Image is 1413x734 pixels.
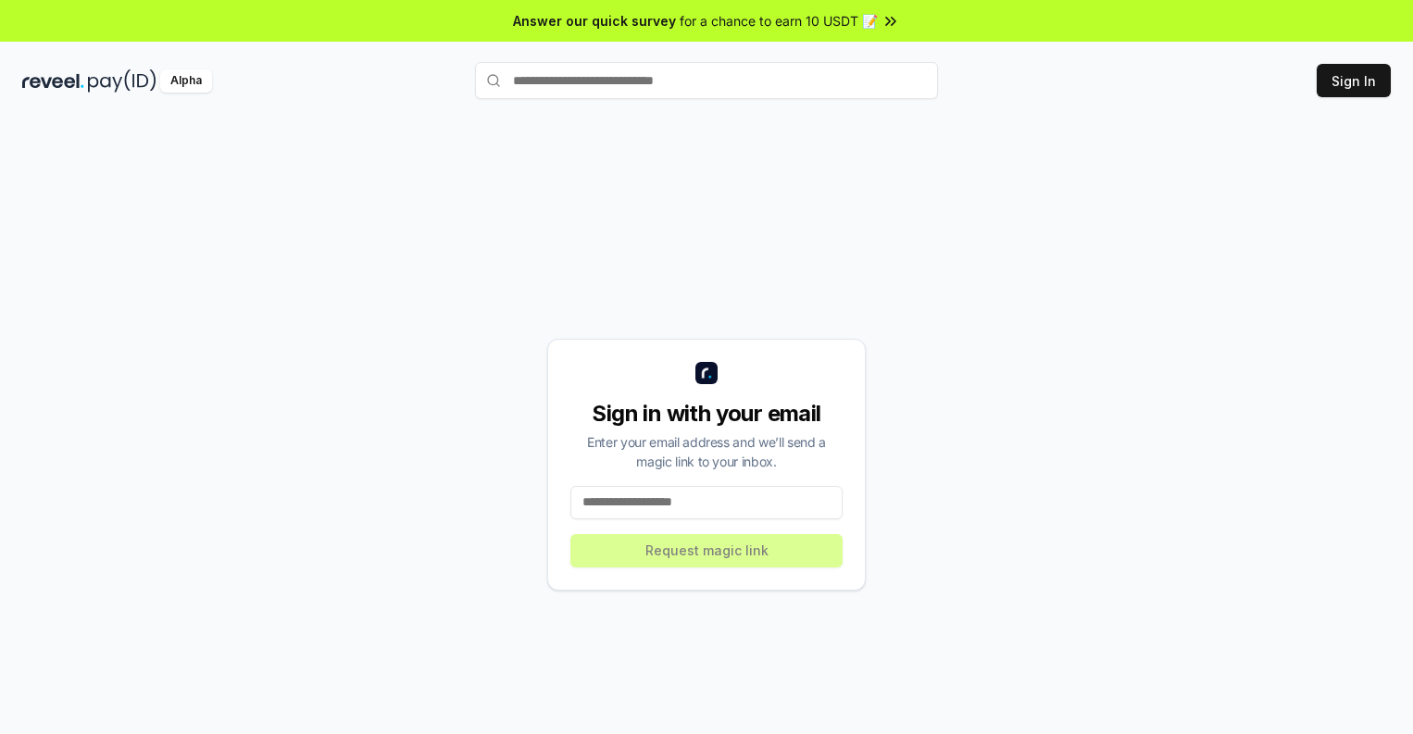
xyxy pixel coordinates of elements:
[160,69,212,93] div: Alpha
[570,432,843,471] div: Enter your email address and we’ll send a magic link to your inbox.
[22,69,84,93] img: reveel_dark
[680,11,878,31] span: for a chance to earn 10 USDT 📝
[570,399,843,429] div: Sign in with your email
[88,69,156,93] img: pay_id
[513,11,676,31] span: Answer our quick survey
[695,362,718,384] img: logo_small
[1317,64,1391,97] button: Sign In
